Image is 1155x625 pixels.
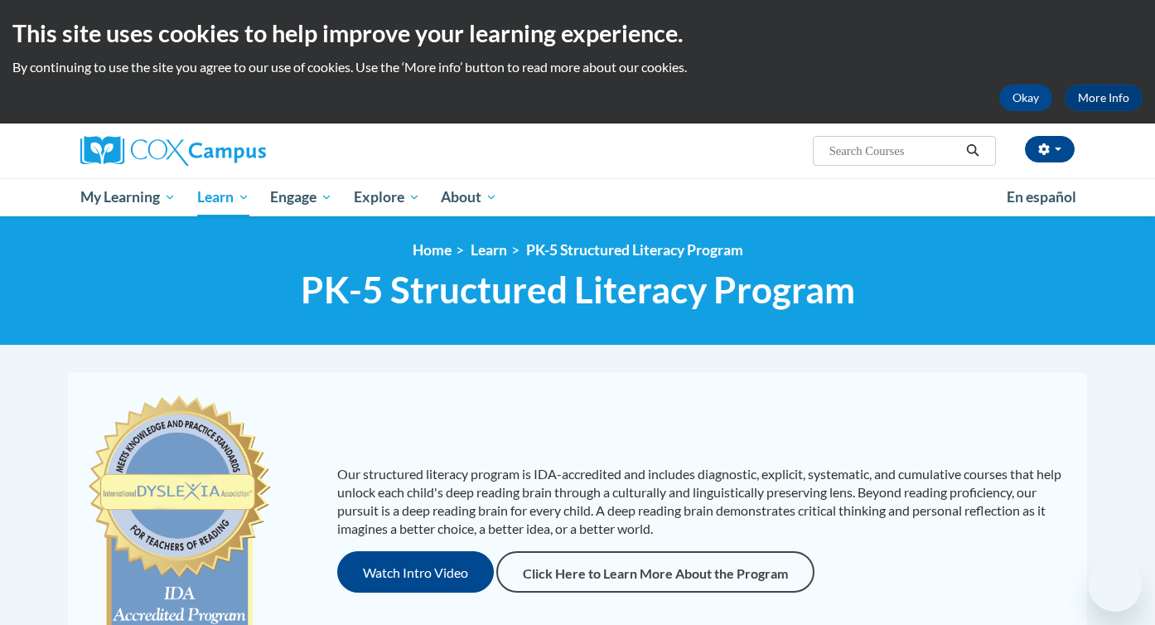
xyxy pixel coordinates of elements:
[80,136,395,166] a: Cox Campus
[197,187,249,207] span: Learn
[301,268,855,312] span: PK-5 Structured Literacy Program
[12,17,1143,50] h2: This site uses cookies to help improve your learning experience.
[496,551,814,593] a: Click Here to Learn More About the Program
[526,241,743,259] a: PK-5 Structured Literacy Program
[441,187,497,207] span: About
[259,178,343,216] a: Engage
[828,141,960,161] input: Search Courses
[1065,85,1143,111] a: More Info
[1089,559,1142,612] iframe: Button to launch messaging window
[12,58,1143,76] p: By continuing to use the site you agree to our use of cookies. Use the ‘More info’ button to read...
[413,241,452,259] a: Home
[70,178,186,216] a: My Learning
[471,241,507,259] a: Learn
[960,141,985,161] button: Search
[337,551,494,593] button: Watch Intro Video
[431,178,509,216] a: About
[1007,188,1076,206] span: En español
[999,85,1052,111] button: Okay
[996,180,1087,215] a: En español
[270,187,332,207] span: Engage
[80,187,176,207] span: My Learning
[354,187,420,207] span: Explore
[56,178,1099,216] div: Main menu
[343,178,431,216] a: Explore
[337,465,1070,538] p: Our structured literacy program is IDA-accredited and includes diagnostic, explicit, systematic, ...
[186,178,260,216] a: Learn
[80,136,266,166] img: Cox Campus
[1025,136,1075,162] button: Account Settings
